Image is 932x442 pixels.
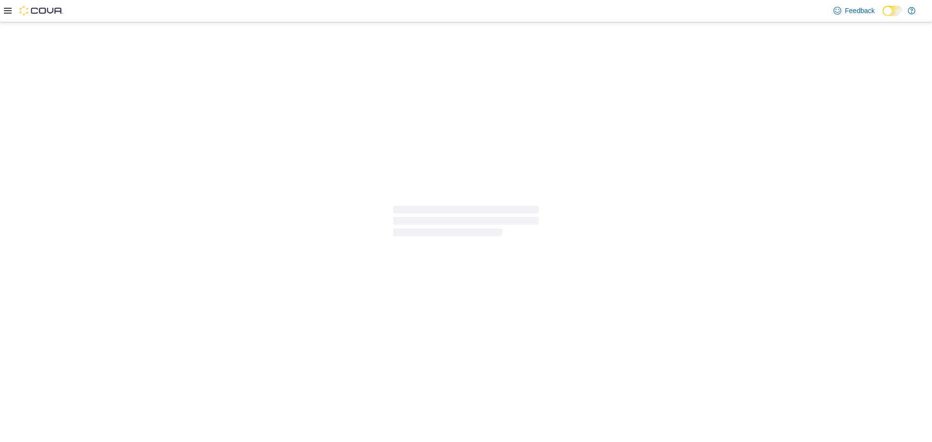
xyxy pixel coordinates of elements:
img: Cova [19,6,63,16]
input: Dark Mode [882,6,903,16]
span: Loading [393,208,539,239]
a: Feedback [830,1,879,20]
span: Feedback [845,6,875,16]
